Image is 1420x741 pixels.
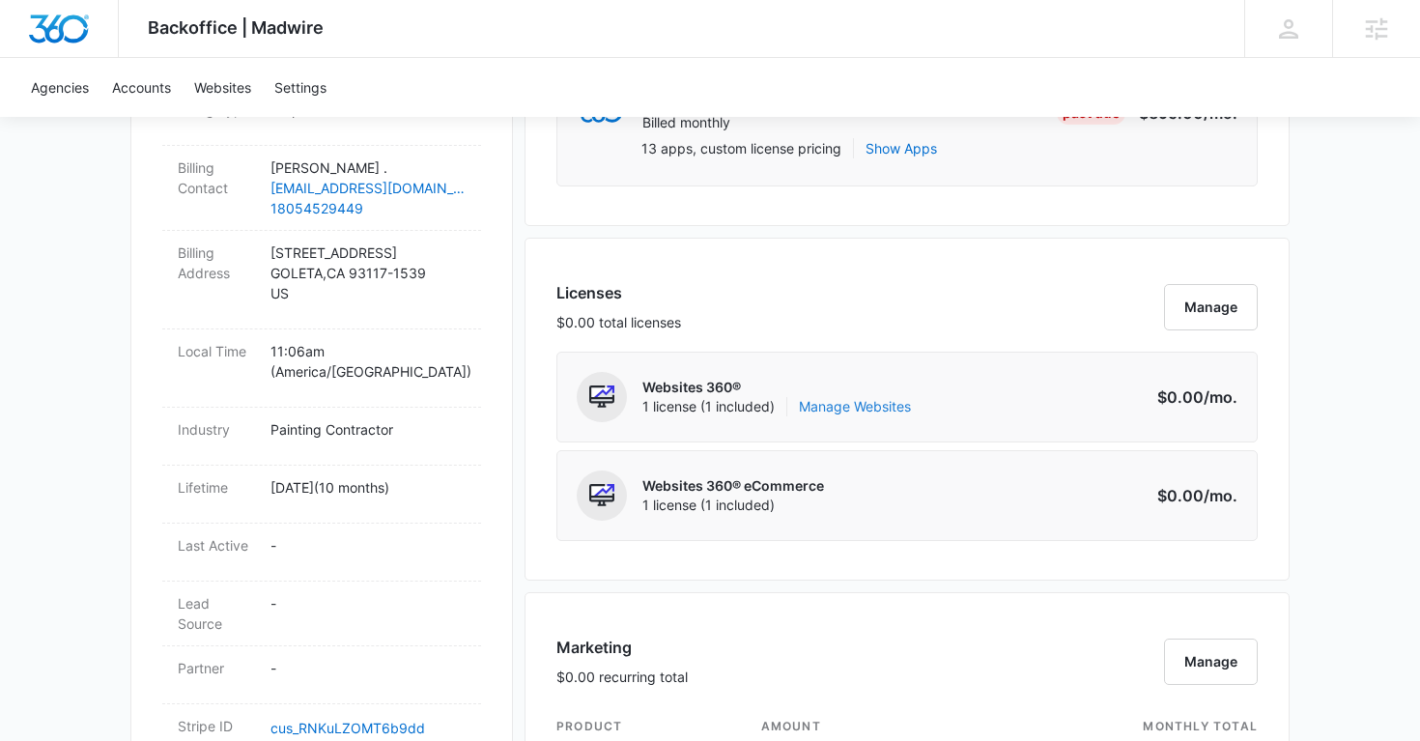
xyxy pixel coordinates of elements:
a: Accounts [100,58,183,117]
p: - [270,593,466,613]
p: 11:06am ( America/[GEOGRAPHIC_DATA] ) [270,341,466,382]
button: Manage [1164,639,1258,685]
p: Painting Contractor [270,419,466,440]
dt: Industry [178,419,255,440]
span: Backoffice | Madwire [148,17,324,38]
span: /mo. [1204,387,1237,407]
dt: Last Active [178,535,255,556]
dt: Stripe ID [178,716,255,736]
p: $0.00 [1147,385,1237,409]
p: [PERSON_NAME] . [270,157,466,178]
p: - [270,658,466,678]
a: 18054529449 [270,198,466,218]
p: Billed monthly [642,113,838,132]
dt: Billing Address [178,242,255,283]
dt: Billing Contact [178,157,255,198]
dt: Local Time [178,341,255,361]
p: 13 apps, custom license pricing [641,138,841,158]
p: [STREET_ADDRESS] GOLETA , CA 93117-1539 US [270,242,466,303]
p: Websites 360® eCommerce [642,476,824,496]
div: Billing Address[STREET_ADDRESS]GOLETA,CA 93117-1539US [162,231,481,329]
button: Show Apps [866,138,937,158]
p: $0.00 total licenses [556,312,681,332]
span: /mo. [1204,486,1237,505]
dt: Partner [178,658,255,678]
button: Manage [1164,284,1258,330]
div: IndustryPainting Contractor [162,408,481,466]
dt: Lifetime [178,477,255,498]
p: [DATE] ( 10 months ) [270,477,466,498]
div: Billing TypeStripe [162,88,481,146]
a: cus_RNKuLZOMT6b9dd [270,720,425,736]
dt: Lead Source [178,593,255,634]
span: 1 license (1 included) [642,496,824,515]
a: Agencies [19,58,100,117]
a: Websites [183,58,263,117]
div: Local Time11:06am (America/[GEOGRAPHIC_DATA]) [162,329,481,408]
h3: Marketing [556,636,688,659]
p: - [270,535,466,556]
div: Last Active- [162,524,481,582]
h3: Licenses [556,281,681,304]
p: $0.00 recurring total [556,667,688,687]
p: $0.00 [1147,484,1237,507]
a: Manage Websites [799,397,911,416]
div: Lifetime[DATE](10 months) [162,466,481,524]
a: Settings [263,58,338,117]
div: Billing Contact[PERSON_NAME] .[EMAIL_ADDRESS][DOMAIN_NAME]18054529449 [162,146,481,231]
p: Websites 360® [642,378,911,397]
span: 1 license (1 included) [642,397,911,416]
div: Partner- [162,646,481,704]
a: [EMAIL_ADDRESS][DOMAIN_NAME] [270,178,466,198]
div: Lead Source- [162,582,481,646]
